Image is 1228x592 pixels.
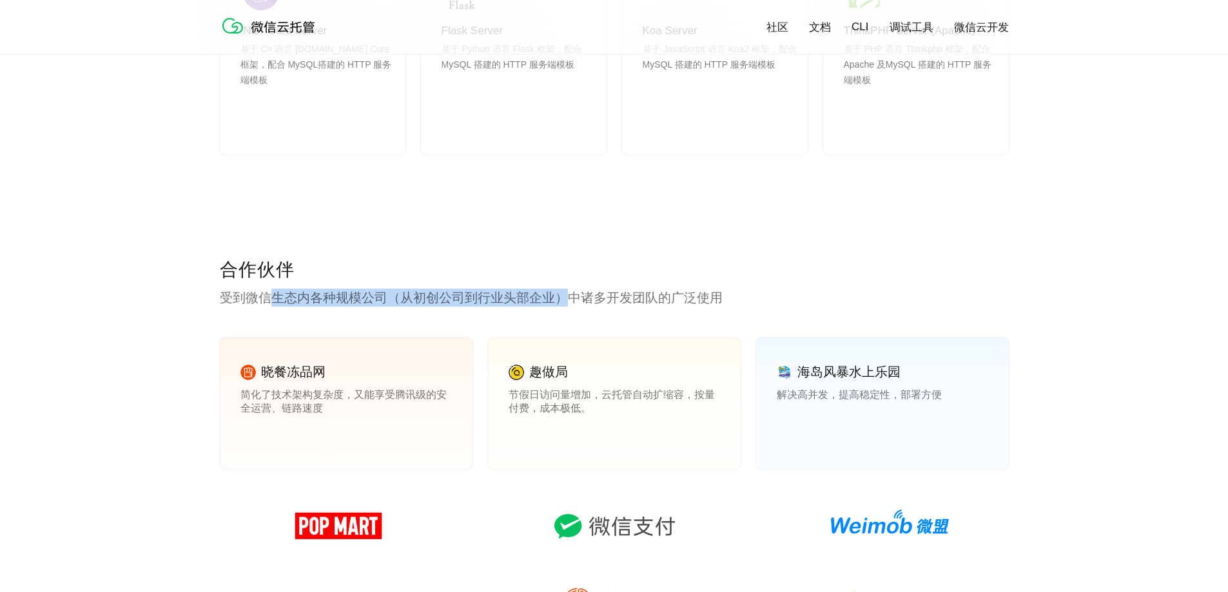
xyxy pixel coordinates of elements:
[766,20,788,35] a: 社区
[240,41,395,103] p: 基于 C# 语言 [DOMAIN_NAME] Core 框架，配合 MySQL搭建的 HTTP 服务端模板
[220,30,323,41] a: 微信云托管
[809,20,831,35] a: 文档
[509,388,720,414] p: 节假日访问量增加，云托管自动扩缩容，按量付费，成本极低。
[240,388,452,414] p: 简化了技术架构复杂度，又能享受腾讯级的安全运营、链路速度
[777,388,988,414] p: 解决高并发，提高稳定性，部署方便
[954,20,1009,35] a: 微信云开发
[529,363,568,381] p: 趣做局
[890,20,933,35] a: 调试工具
[844,41,999,103] p: 基于 PHP 语言 Thinkphp 框架，配合 Apache 及MySQL 搭建的 HTTP 服务端模板
[220,289,1009,307] p: 受到微信生态内各种规模公司（从初创公司到行业头部企业）中诸多开发团队的广泛使用
[220,258,1009,283] p: 合作伙伴
[797,363,901,381] p: 海岛风暴水上乐园
[643,41,797,103] p: 基于 JavaScript 语言 Koa2 框架，配合 MySQL 搭建的 HTTP 服务端模板
[261,363,326,381] p: 晓餐冻品网
[852,21,868,33] a: CLI
[220,13,323,39] img: 微信云托管
[442,41,596,103] p: 基于 Python 语言 Flask 框架，配合 MySQL 搭建的 HTTP 服务端模板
